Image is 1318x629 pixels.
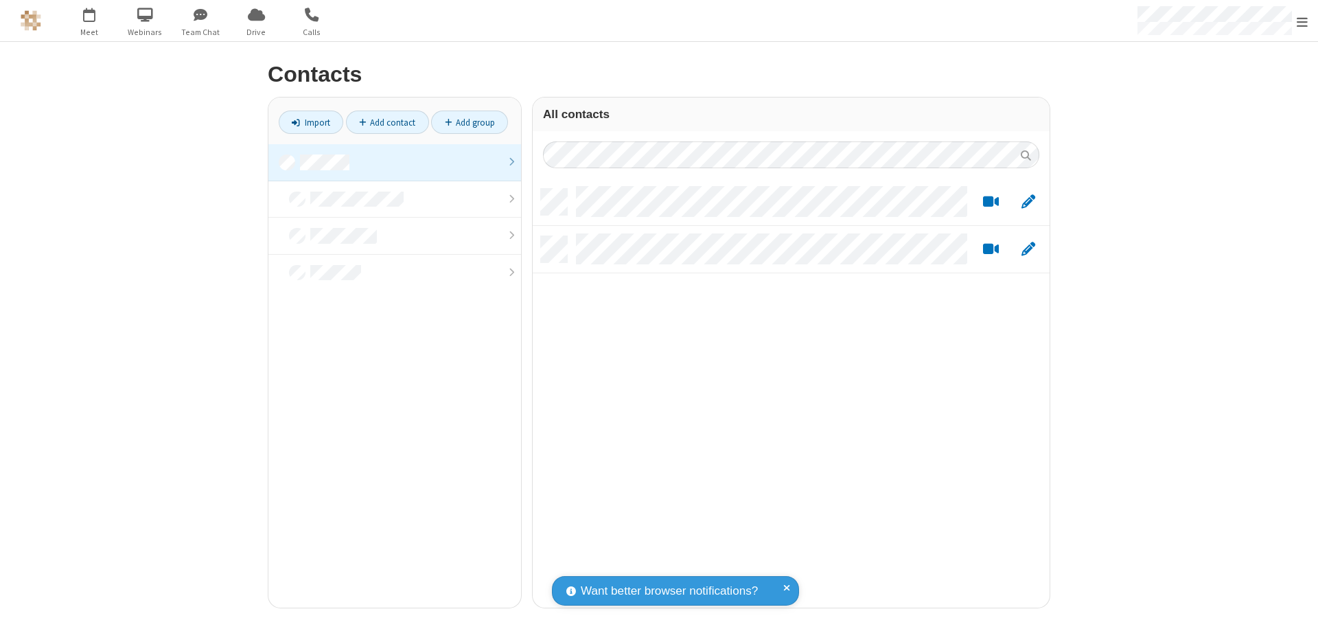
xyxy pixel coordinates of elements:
a: Add group [431,111,508,134]
span: Want better browser notifications? [581,582,758,600]
button: Start a video meeting [978,241,1004,258]
h3: All contacts [543,108,1039,121]
a: Add contact [346,111,429,134]
button: Edit [1015,194,1041,211]
span: Team Chat [175,26,227,38]
span: Drive [231,26,282,38]
button: Edit [1015,241,1041,258]
iframe: Chat [1284,593,1308,619]
h2: Contacts [268,62,1050,87]
span: Meet [64,26,115,38]
span: Calls [286,26,338,38]
button: Start a video meeting [978,194,1004,211]
span: Webinars [119,26,171,38]
a: Import [279,111,343,134]
div: grid [533,179,1050,608]
img: QA Selenium DO NOT DELETE OR CHANGE [21,10,41,31]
